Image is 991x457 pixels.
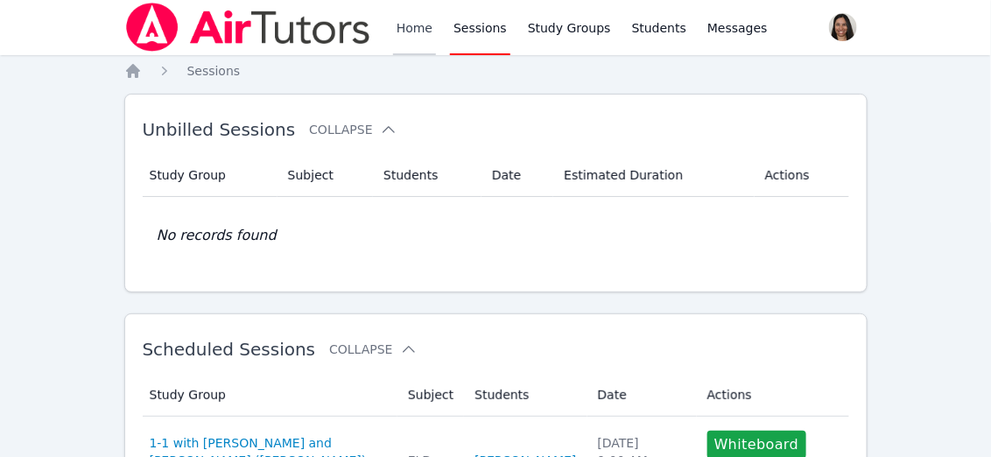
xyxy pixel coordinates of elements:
span: Sessions [187,64,241,78]
th: Subject [278,154,373,197]
a: Sessions [187,62,241,80]
span: Scheduled Sessions [143,339,316,360]
th: Actions [697,374,849,417]
th: Subject [397,374,464,417]
th: Date [481,154,553,197]
td: No records found [143,197,849,274]
button: Collapse [329,341,417,358]
th: Students [464,374,587,417]
th: Study Group [143,154,278,197]
button: Collapse [309,121,397,138]
th: Estimated Duration [553,154,754,197]
th: Actions [755,154,849,197]
span: Messages [707,19,768,37]
nav: Breadcrumb [124,62,868,80]
th: Study Group [143,374,397,417]
span: Unbilled Sessions [143,119,296,140]
img: Air Tutors [124,3,372,52]
th: Students [373,154,481,197]
th: Date [587,374,697,417]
